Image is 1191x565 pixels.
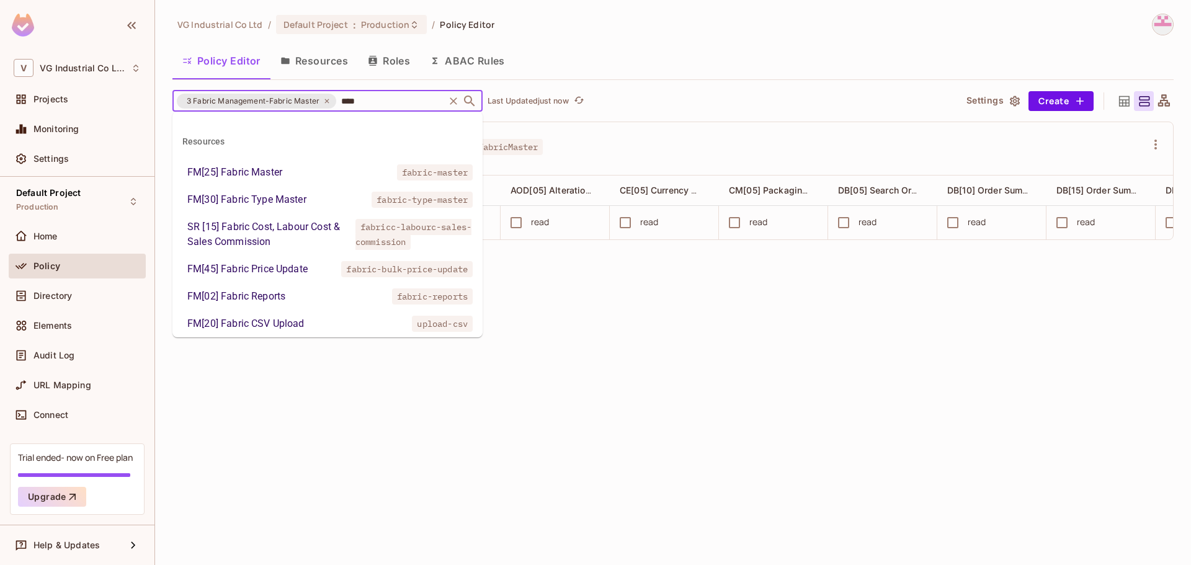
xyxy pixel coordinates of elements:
div: Trial ended- now on Free plan [18,452,133,463]
span: Audit Log [33,350,74,360]
p: Last Updated just now [488,96,569,106]
button: Upgrade [18,487,86,507]
button: Clear [445,92,462,110]
div: FM[30] Fabric Type Master [187,192,306,207]
li: / [432,19,435,30]
div: FM[20] Fabric CSV Upload [187,316,305,331]
span: fabric-reports [392,288,473,305]
span: CE[05] Currency Exchange [620,184,733,196]
span: Default Project [283,19,348,30]
span: fabric-type-master [372,192,473,208]
button: refresh [571,94,586,109]
span: Directory [33,291,72,301]
img: SReyMgAAAABJRU5ErkJggg== [12,14,34,37]
span: fabric-bulk-price-update [341,261,473,277]
span: CM[05] Packaging Dashboard [729,184,857,196]
div: 3 Fabric Management-Fabric Master [177,94,336,109]
div: read [859,215,877,229]
span: Default Project [16,188,81,198]
span: Policy [33,261,60,271]
span: Elements [33,321,72,331]
span: Monitoring [33,124,79,134]
span: refresh [574,95,584,107]
span: DB[05] Search Orders [838,184,930,196]
span: DB[15] Order Summary - Items [1056,184,1184,196]
span: Settings [33,154,69,164]
span: Policy Editor [440,19,494,30]
span: : [352,20,357,30]
span: Help & Updates [33,540,100,550]
div: read [749,215,768,229]
span: Connect [33,410,68,420]
span: Projects [33,94,68,104]
span: DB[10] Order Summary - Priority [947,184,1083,196]
div: FM[25] Fabric Master [187,165,282,180]
span: the active workspace [177,19,263,30]
span: AOD[05] Alteration Order Details [511,184,649,196]
div: read [968,215,986,229]
span: Workspace: VG Industrial Co Ltd [40,63,125,73]
button: ABAC Rules [420,45,515,76]
li: / [268,19,271,30]
button: Close [461,92,478,110]
div: read [531,215,550,229]
span: Production [361,19,409,30]
span: Home [33,231,58,241]
button: Policy Editor [172,45,270,76]
button: Settings [961,91,1024,111]
img: developer.admin@vg-industrial.com [1153,14,1173,35]
div: Resources [172,127,483,156]
div: FM[45] Fabric Price Update [187,262,308,277]
span: URL Mapping [33,380,91,390]
div: FM[02] Fabric Reports [187,289,285,304]
div: read [640,215,659,229]
span: fabric-master [397,164,473,180]
span: fabricc-labourc-sales-commission [355,219,471,250]
button: Resources [270,45,358,76]
button: Create [1028,91,1094,111]
div: SR [15] Fabric Cost, Labour Cost & Sales Commission [187,220,350,249]
span: Production [16,202,59,212]
span: Click to refresh data [569,94,586,109]
span: upload-csv [412,316,473,332]
span: V [14,59,33,77]
div: read [1077,215,1095,229]
span: 3 Fabric Management-Fabric Master [179,95,327,107]
button: Roles [358,45,420,76]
